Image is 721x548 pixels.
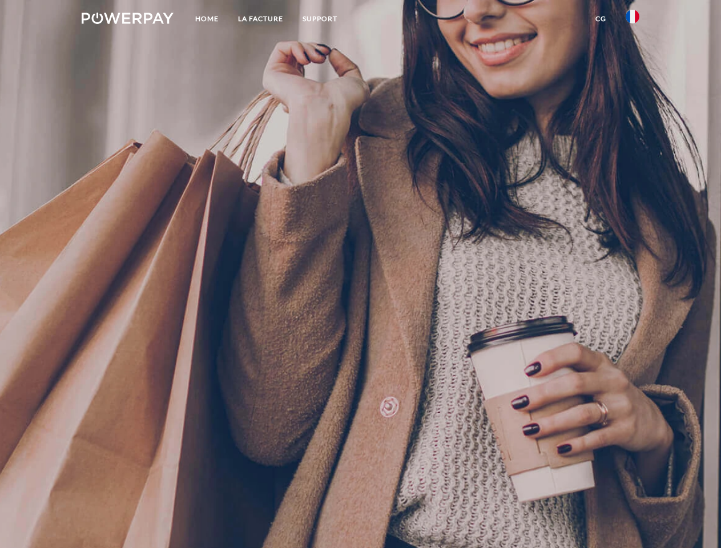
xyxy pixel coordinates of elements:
[186,9,228,29] a: Home
[82,13,174,24] img: logo-powerpay-white.svg
[293,9,347,29] a: Support
[586,9,616,29] a: CG
[626,10,639,23] img: fr
[228,9,293,29] a: LA FACTURE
